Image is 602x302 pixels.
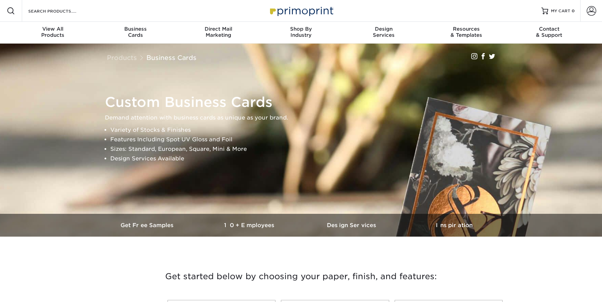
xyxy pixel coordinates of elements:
[94,26,177,32] span: Business
[301,214,403,237] a: Design Services
[260,22,343,44] a: Shop ByIndustry
[105,94,503,110] h1: Custom Business Cards
[177,26,260,32] span: Direct Mail
[342,26,425,38] div: Services
[97,222,199,228] h3: Get Free Samples
[199,214,301,237] a: 10+ Employees
[110,154,503,163] li: Design Services Available
[425,26,508,32] span: Resources
[107,54,137,61] a: Products
[94,26,177,38] div: Cards
[110,144,503,154] li: Sizes: Standard, European, Square, Mini & More
[102,261,500,292] h3: Get started below by choosing your paper, finish, and features:
[551,8,570,14] span: MY CART
[146,54,196,61] a: Business Cards
[177,22,260,44] a: Direct MailMarketing
[342,22,425,44] a: DesignServices
[110,125,503,135] li: Variety of Stocks & Finishes
[28,7,94,15] input: SEARCH PRODUCTS.....
[199,222,301,228] h3: 10+ Employees
[508,22,590,44] a: Contact& Support
[403,214,505,237] a: Inspiration
[342,26,425,32] span: Design
[425,22,508,44] a: Resources& Templates
[105,113,503,123] p: Demand attention with business cards as unique as your brand.
[508,26,590,32] span: Contact
[403,222,505,228] h3: Inspiration
[267,3,335,18] img: Primoprint
[301,222,403,228] h3: Design Services
[94,22,177,44] a: BusinessCards
[110,135,503,144] li: Features Including Spot UV Gloss and Foil
[177,26,260,38] div: Marketing
[12,26,94,38] div: Products
[12,26,94,32] span: View All
[508,26,590,38] div: & Support
[97,214,199,237] a: Get Free Samples
[260,26,343,38] div: Industry
[260,26,343,32] span: Shop By
[572,9,575,13] span: 0
[425,26,508,38] div: & Templates
[12,22,94,44] a: View AllProducts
